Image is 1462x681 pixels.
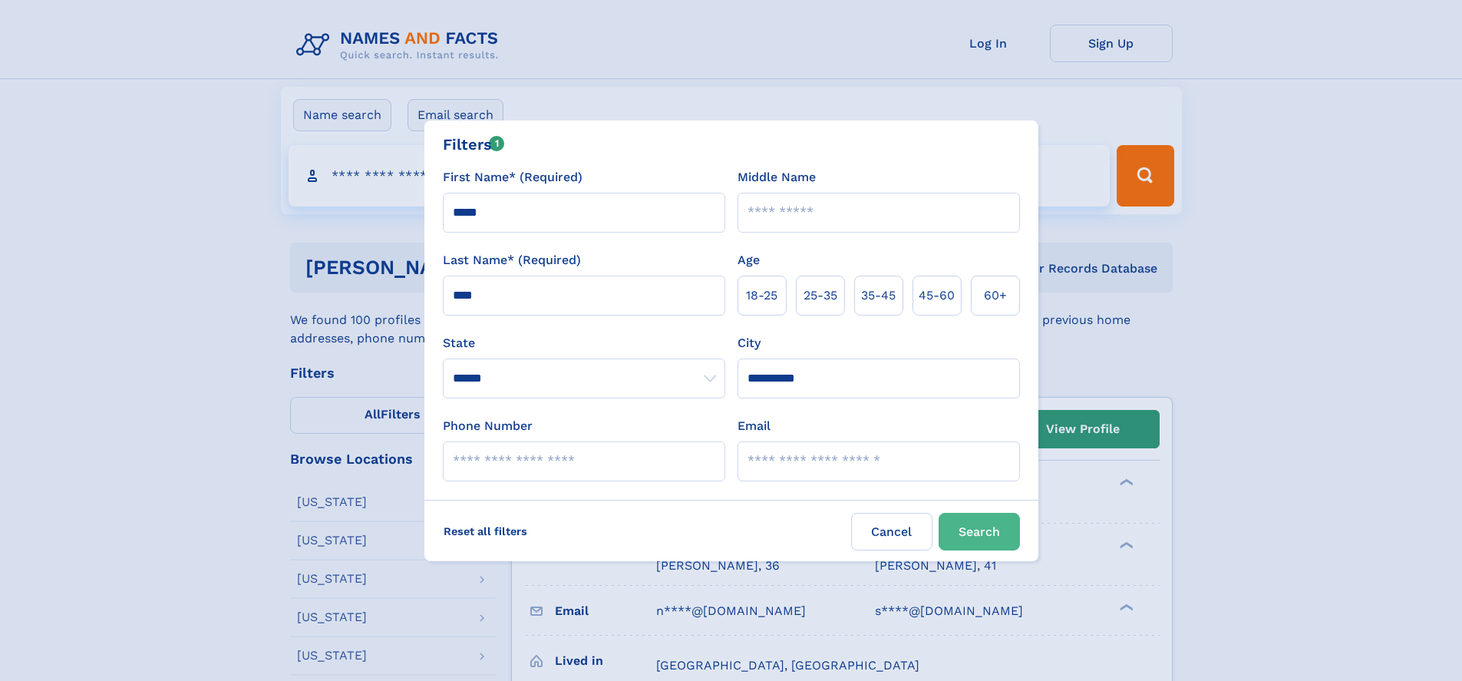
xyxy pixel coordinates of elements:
[919,286,955,305] span: 45‑60
[851,513,932,550] label: Cancel
[746,286,777,305] span: 18‑25
[434,513,537,550] label: Reset all filters
[939,513,1020,550] button: Search
[738,417,771,435] label: Email
[443,334,725,352] label: State
[443,417,533,435] label: Phone Number
[738,334,761,352] label: City
[443,251,581,269] label: Last Name* (Required)
[443,168,582,187] label: First Name* (Required)
[804,286,837,305] span: 25‑35
[738,251,760,269] label: Age
[738,168,816,187] label: Middle Name
[861,286,896,305] span: 35‑45
[443,133,505,156] div: Filters
[984,286,1007,305] span: 60+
